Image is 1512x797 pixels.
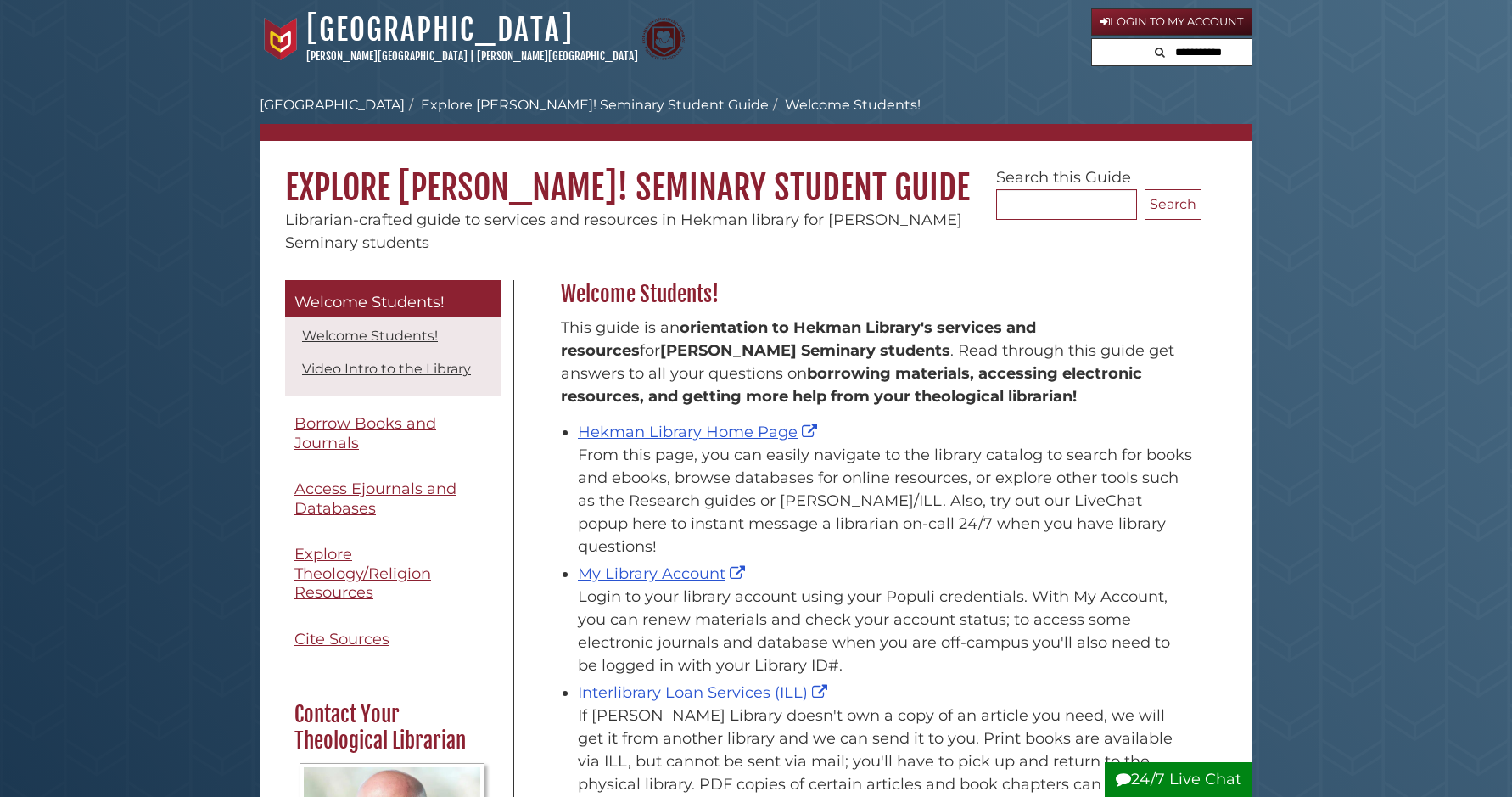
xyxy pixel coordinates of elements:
[260,95,1252,141] nav: breadcrumb
[260,18,302,60] img: Calvin University
[578,564,749,583] a: My Library Account
[294,630,389,648] span: Cite Sources
[1091,8,1252,36] a: Login to My Account
[285,405,501,462] a: Borrow Books and Journals
[1105,762,1252,797] button: 24/7 Live Chat
[1155,47,1165,58] i: Search
[642,18,685,60] img: Calvin Theological Seminary
[552,281,1201,308] h2: Welcome Students!
[470,49,474,63] span: |
[578,444,1193,558] div: From this page, you can easily navigate to the library catalog to search for books and ebooks, br...
[769,95,921,115] li: Welcome Students!
[285,280,501,317] a: Welcome Students!
[561,364,1142,406] b: borrowing materials, accessing electronic resources, and getting more help from your theological ...
[285,210,962,252] span: Librarian-crafted guide to services and resources in Hekman library for [PERSON_NAME] Seminary st...
[1145,189,1201,220] button: Search
[286,701,498,755] h2: Contact Your Theological Librarian
[285,620,501,659] a: Cite Sources
[306,49,468,63] a: [PERSON_NAME][GEOGRAPHIC_DATA]
[578,586,1193,677] div: Login to your library account using your Populi credentials. With My Account, you can renew mater...
[285,536,501,612] a: Explore Theology/Religion Resources
[294,480,456,518] span: Access Ejournals and Databases
[294,293,445,312] span: Welcome Students!
[1150,39,1170,62] button: Search
[421,97,769,113] a: Explore [PERSON_NAME]! Seminary Student Guide
[260,141,1252,209] h1: Explore [PERSON_NAME]! Seminary Student Guide
[477,49,638,63] a: [PERSON_NAME][GEOGRAPHIC_DATA]
[302,361,471,377] a: Video Intro to the Library
[294,545,431,602] span: Explore Theology/Religion Resources
[578,683,832,702] a: Interlibrary Loan Services (ILL)
[285,470,501,527] a: Access Ejournals and Databases
[294,414,436,452] span: Borrow Books and Journals
[260,97,405,113] a: [GEOGRAPHIC_DATA]
[561,318,1036,360] strong: orientation to Hekman Library's services and resources
[306,11,574,48] a: [GEOGRAPHIC_DATA]
[561,318,1174,406] span: This guide is an for . Read through this guide get answers to all your questions on
[302,328,438,344] a: Welcome Students!
[660,341,950,360] strong: [PERSON_NAME] Seminary students
[578,423,821,441] a: Hekman Library Home Page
